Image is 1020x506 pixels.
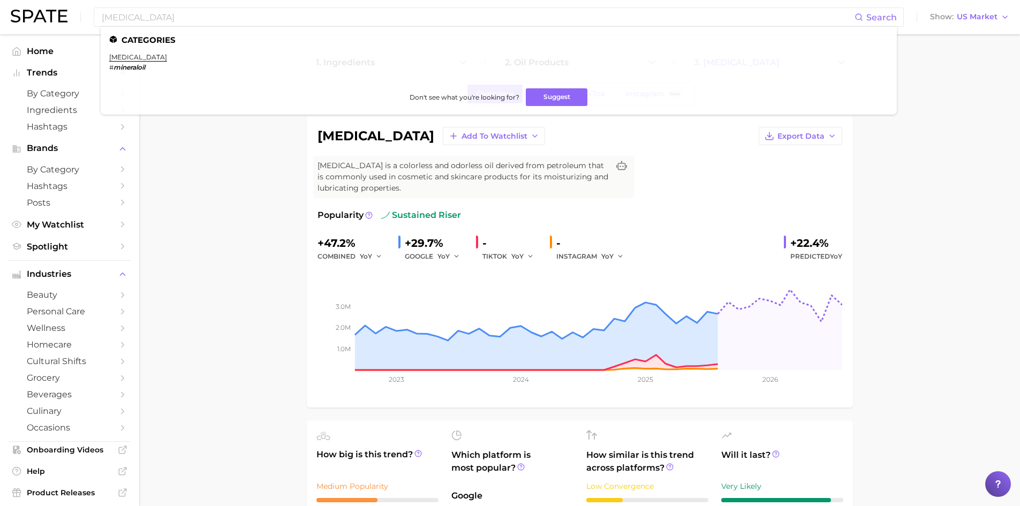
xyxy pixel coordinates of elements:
div: TIKTOK [482,250,541,263]
div: - [482,235,541,252]
span: beverages [27,389,112,399]
span: cultural shifts [27,356,112,366]
button: YoY [360,250,383,263]
a: Help [9,463,131,479]
button: Add to Watchlist [443,127,545,145]
span: Ingredients [27,105,112,115]
span: Search [866,12,897,22]
a: Ingredients [9,102,131,118]
a: Onboarding Videos [9,442,131,458]
span: Trends [27,68,112,78]
button: Trends [9,65,131,81]
a: grocery [9,369,131,386]
img: sustained riser [381,211,390,220]
a: cultural shifts [9,353,131,369]
span: Google [451,489,573,502]
span: Don't see what you're looking for? [410,93,519,101]
span: Popularity [318,209,364,222]
a: Hashtags [9,178,131,194]
a: by Category [9,161,131,178]
a: homecare [9,336,131,353]
div: Medium Popularity [316,480,439,493]
span: Add to Watchlist [462,132,527,141]
span: Will it last? [721,449,843,474]
span: Home [27,46,112,56]
span: Product Releases [27,488,112,497]
tspan: 2024 [512,375,528,383]
span: by Category [27,164,112,175]
a: My Watchlist [9,216,131,233]
span: How big is this trend? [316,448,439,474]
span: YoY [437,252,450,261]
span: Hashtags [27,122,112,132]
a: personal care [9,303,131,320]
img: SPATE [11,10,67,22]
span: My Watchlist [27,220,112,230]
span: homecare [27,339,112,350]
div: 5 / 10 [316,498,439,502]
span: wellness [27,323,112,333]
span: # [109,63,114,71]
span: US Market [957,14,998,20]
button: ShowUS Market [927,10,1012,24]
button: YoY [511,250,534,263]
span: Which platform is most popular? [451,449,573,484]
button: YoY [601,250,624,263]
tspan: 2025 [638,375,653,383]
input: Search here for a brand, industry, or ingredient [101,8,855,26]
a: beauty [9,286,131,303]
div: 3 / 10 [586,498,708,502]
span: Export Data [777,132,825,141]
em: mineraloil [114,63,145,71]
span: Brands [27,144,112,153]
span: YoY [360,252,372,261]
div: +22.4% [790,235,842,252]
div: Very Likely [721,480,843,493]
span: by Category [27,88,112,99]
span: YoY [511,252,524,261]
span: Spotlight [27,241,112,252]
span: How similar is this trend across platforms? [586,449,708,474]
span: culinary [27,406,112,416]
div: +47.2% [318,235,390,252]
h1: [MEDICAL_DATA] [318,130,434,142]
div: Low Convergence [586,480,708,493]
button: Suggest [526,88,587,106]
a: culinary [9,403,131,419]
div: GOOGLE [405,250,467,263]
a: beverages [9,386,131,403]
span: grocery [27,373,112,383]
tspan: 2023 [389,375,404,383]
span: Predicted [790,250,842,263]
div: 9 / 10 [721,498,843,502]
span: Show [930,14,954,20]
span: Industries [27,269,112,279]
span: Help [27,466,112,476]
a: Spotlight [9,238,131,255]
div: combined [318,250,390,263]
div: +29.7% [405,235,467,252]
a: wellness [9,320,131,336]
button: Export Data [759,127,842,145]
tspan: 2026 [762,375,777,383]
button: Brands [9,140,131,156]
a: occasions [9,419,131,436]
a: Home [9,43,131,59]
a: Hashtags [9,118,131,135]
span: occasions [27,422,112,433]
a: Posts [9,194,131,211]
span: sustained riser [381,209,461,222]
span: [MEDICAL_DATA] is a colorless and odorless oil derived from petroleum that is commonly used in co... [318,160,609,194]
div: INSTAGRAM [556,250,631,263]
button: YoY [437,250,460,263]
span: Onboarding Videos [27,445,112,455]
li: Categories [109,35,888,44]
span: Posts [27,198,112,208]
div: - [556,235,631,252]
span: YoY [601,252,614,261]
a: [MEDICAL_DATA] [109,53,167,61]
span: personal care [27,306,112,316]
button: Industries [9,266,131,282]
a: Product Releases [9,485,131,501]
span: beauty [27,290,112,300]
